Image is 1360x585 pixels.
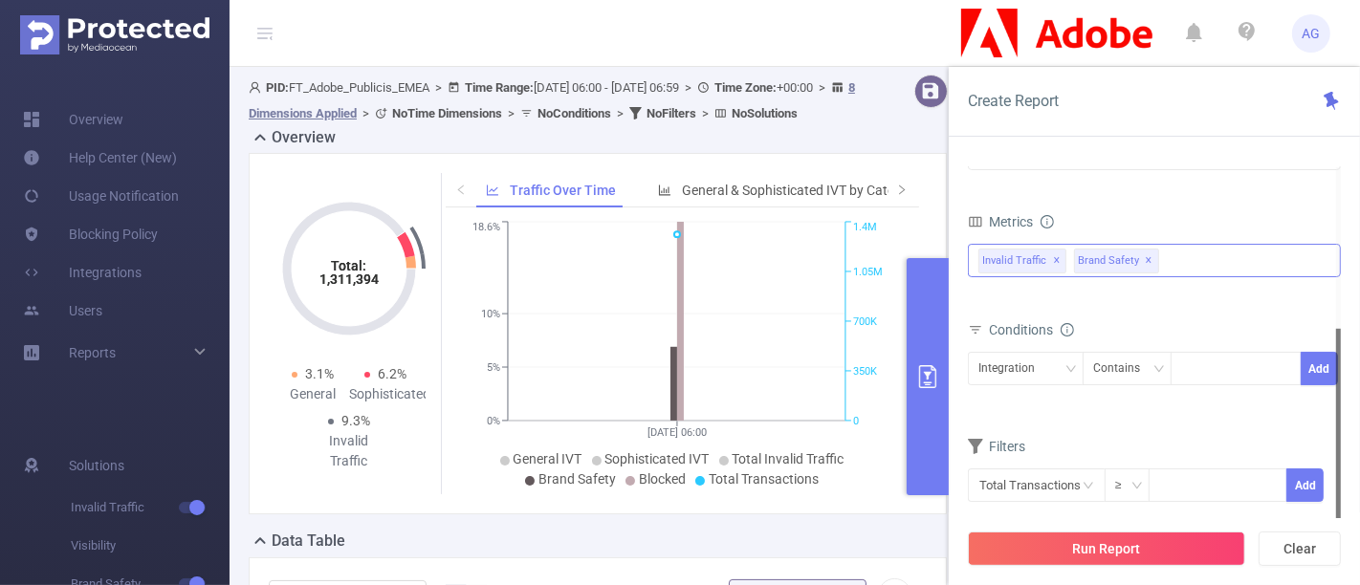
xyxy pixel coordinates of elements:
i: icon: left [455,184,467,195]
i: icon: line-chart [486,184,499,197]
tspan: 5% [487,361,500,374]
tspan: 18.6% [472,222,500,234]
span: Blocked [639,471,686,487]
span: 9.3% [341,413,370,428]
span: ✕ [1146,249,1153,272]
tspan: 1,311,394 [319,271,379,287]
i: icon: down [1065,363,1077,377]
tspan: 10% [481,308,500,320]
span: > [696,106,714,120]
span: General & Sophisticated IVT by Category [682,183,921,198]
a: Users [23,292,102,330]
a: Blocking Policy [23,215,158,253]
span: Traffic Over Time [510,183,616,198]
span: FT_Adobe_Publicis_EMEA [DATE] 06:00 - [DATE] 06:59 +00:00 [249,80,855,120]
div: Sophisticated [349,384,422,404]
tspan: [DATE] 06:00 [647,426,707,439]
span: 3.1% [305,366,334,381]
span: > [679,80,697,95]
span: Invalid Traffic [71,488,230,527]
span: > [813,80,831,95]
div: General [276,384,349,404]
div: Contains [1093,353,1153,384]
button: Add [1286,468,1324,502]
span: General IVT [514,451,582,466]
span: 6.2% [378,366,406,381]
span: Total Transactions [709,471,819,487]
a: Usage Notification [23,177,179,215]
tspan: 0% [487,415,500,427]
span: > [429,80,448,95]
span: Create Report [968,92,1059,110]
i: icon: right [896,184,908,195]
button: Clear [1259,531,1341,566]
a: Help Center (New) [23,139,177,177]
button: Run Report [968,531,1245,566]
span: Sophisticated IVT [605,451,710,466]
b: No Time Dimensions [392,106,502,120]
tspan: Total: [332,258,367,273]
span: Invalid Traffic [978,249,1066,273]
i: icon: user [249,81,266,94]
span: AG [1303,14,1321,53]
i: icon: info-circle [1061,323,1074,336]
span: > [357,106,375,120]
span: Solutions [69,446,124,485]
button: Add [1301,352,1338,385]
b: No Solutions [732,106,798,120]
span: ✕ [1053,249,1061,272]
tspan: 700K [853,315,877,328]
span: > [611,106,629,120]
i: icon: down [1131,480,1143,493]
i: icon: bar-chart [658,184,671,197]
b: No Filters [647,106,696,120]
a: Integrations [23,253,142,292]
b: Time Zone: [714,80,777,95]
tspan: 0 [853,415,859,427]
tspan: 1.4M [853,222,877,234]
tspan: 350K [853,365,877,378]
span: Filters [968,439,1025,454]
span: Metrics [968,214,1033,229]
span: Brand Safety [1074,249,1159,273]
img: Protected Media [20,15,209,54]
a: Reports [69,334,116,372]
b: Time Range: [465,80,534,95]
h2: Data Table [272,530,345,552]
div: Integration [978,353,1048,384]
b: No Conditions [537,106,611,120]
div: Invalid Traffic [313,431,385,471]
span: Conditions [989,322,1074,337]
span: Brand Safety [538,471,616,487]
span: Total Invalid Traffic [733,451,845,466]
a: Overview [23,100,123,139]
i: icon: info-circle [1041,215,1054,228]
i: icon: down [1153,363,1165,377]
b: PID: [266,80,289,95]
h2: Overview [272,126,336,149]
span: Reports [69,345,116,360]
span: Visibility [71,527,230,565]
tspan: 1.05M [853,266,883,278]
span: > [502,106,520,120]
div: ≥ [1115,469,1135,501]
